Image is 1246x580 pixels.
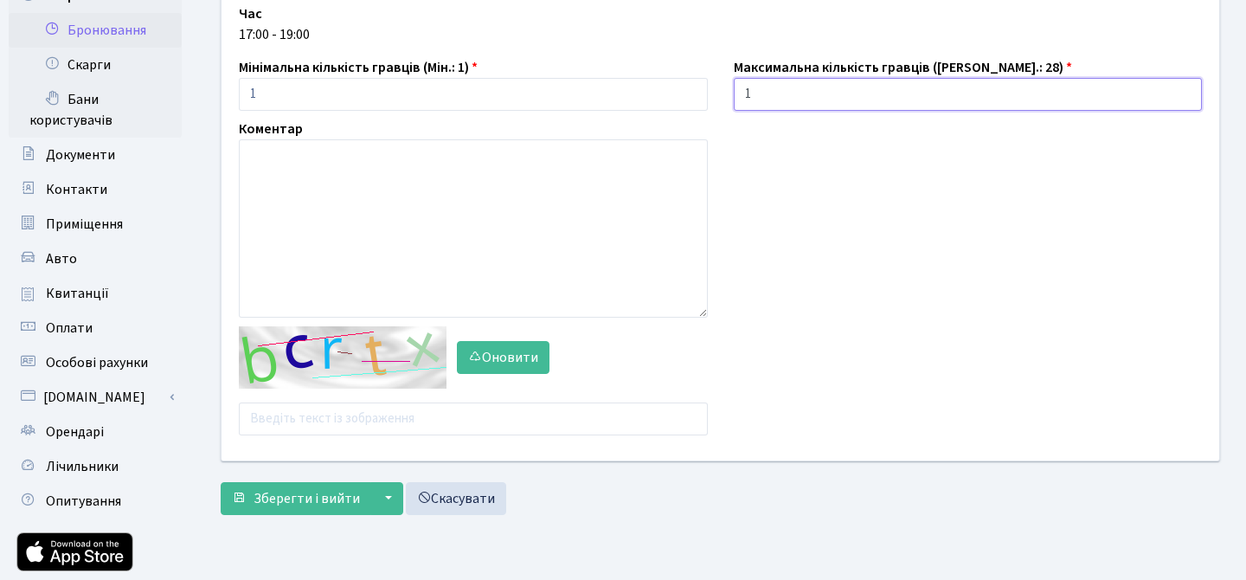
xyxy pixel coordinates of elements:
a: Скасувати [406,482,506,515]
span: Квитанції [46,284,109,303]
a: Орендарі [9,415,182,449]
a: Оплати [9,311,182,345]
a: Бани користувачів [9,82,182,138]
a: Особові рахунки [9,345,182,380]
span: Контакти [46,180,107,199]
label: Максимальна кількість гравців ([PERSON_NAME].: 28) [734,57,1072,78]
a: Скарги [9,48,182,82]
div: 17:00 - 19:00 [239,24,1202,45]
a: Документи [9,138,182,172]
a: [DOMAIN_NAME] [9,380,182,415]
a: Опитування [9,484,182,519]
span: Лічильники [46,457,119,476]
span: Оплати [46,319,93,338]
img: default [239,326,446,389]
span: Авто [46,249,77,268]
a: Лічильники [9,449,182,484]
span: Опитування [46,492,121,511]
span: Зберегти і вийти [254,489,360,508]
a: Контакти [9,172,182,207]
input: Введіть текст із зображення [239,403,708,435]
label: Час [239,3,262,24]
button: Оновити [457,341,549,374]
span: Особові рахунки [46,353,148,372]
a: Квитанції [9,276,182,311]
span: Орендарі [46,422,104,441]
span: Приміщення [46,215,123,234]
a: Бронювання [9,13,182,48]
span: Документи [46,145,115,164]
a: Авто [9,242,182,276]
label: Коментар [239,119,303,139]
label: Мінімальна кількість гравців (Мін.: 1) [239,57,478,78]
button: Зберегти і вийти [221,482,371,515]
a: Приміщення [9,207,182,242]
